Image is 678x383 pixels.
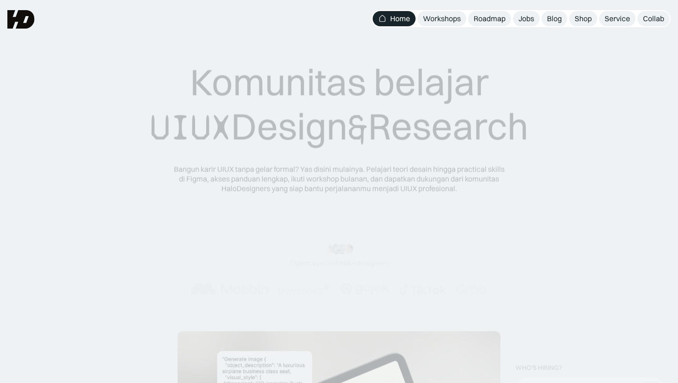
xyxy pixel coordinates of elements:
[547,14,562,24] div: Blog
[599,11,636,26] a: Service
[474,14,506,24] div: Roadmap
[515,364,562,372] div: WHO’S HIRING?
[575,14,592,24] div: Shop
[348,106,368,150] span: &
[605,14,630,24] div: Service
[150,106,231,150] span: UIUX
[518,14,534,24] div: Jobs
[173,165,505,193] div: Bangun karir UIUX tanpa gelar formal? Yas disini mulainya. Pelajari teori desain hingga practical...
[417,11,466,26] a: Workshops
[643,14,664,24] div: Collab
[373,11,416,26] a: Home
[339,259,356,268] span: 50k+
[637,11,670,26] a: Collab
[513,11,540,26] a: Jobs
[468,11,511,26] a: Roadmap
[150,60,529,150] div: Komunitas belajar Design Research
[390,14,410,24] div: Home
[569,11,597,26] a: Shop
[423,14,461,24] div: Workshops
[290,259,389,268] div: Dipercaya oleh designers
[541,11,567,26] a: Blog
